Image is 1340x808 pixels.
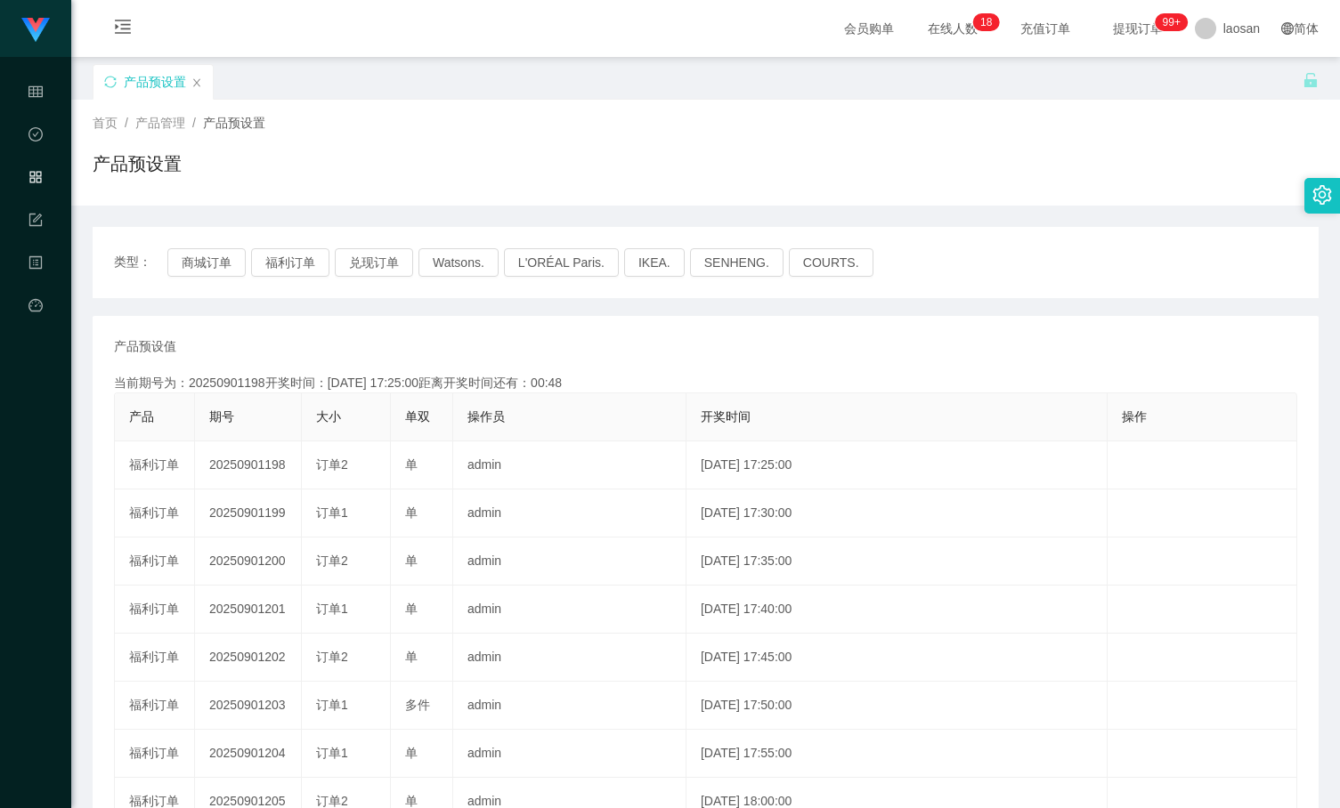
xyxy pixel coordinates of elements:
[251,248,329,277] button: 福利订单
[504,248,619,277] button: L'ORÉAL Paris.
[789,248,873,277] button: COURTS.
[1122,409,1147,424] span: 操作
[21,18,50,43] img: logo.9652507e.png
[167,248,246,277] button: 商城订单
[115,441,195,489] td: 福利订单
[115,730,195,778] td: 福利订单
[980,13,987,31] p: 1
[686,489,1108,537] td: [DATE] 17:30:00
[316,553,348,568] span: 订单2
[1281,22,1294,35] i: 图标: global
[195,682,302,730] td: 20250901203
[28,128,43,287] span: 数据中心
[192,116,196,130] span: /
[701,409,751,424] span: 开奖时间
[195,634,302,682] td: 20250901202
[1312,185,1332,205] i: 图标: setting
[467,409,505,424] span: 操作员
[686,682,1108,730] td: [DATE] 17:50:00
[453,634,686,682] td: admin
[686,537,1108,586] td: [DATE] 17:35:00
[28,247,43,283] i: 图标: profile
[686,634,1108,682] td: [DATE] 17:45:00
[405,602,418,616] span: 单
[690,248,784,277] button: SENHENG.
[686,730,1108,778] td: [DATE] 17:55:00
[135,116,185,130] span: 产品管理
[316,505,348,520] span: 订单1
[195,441,302,489] td: 20250901198
[115,537,195,586] td: 福利订单
[624,248,685,277] button: IKEA.
[316,698,348,712] span: 订单1
[453,682,686,730] td: admin
[453,489,686,537] td: admin
[1303,72,1319,88] i: 图标: unlock
[316,794,348,808] span: 订单2
[115,634,195,682] td: 福利订单
[1011,22,1079,35] span: 充值订单
[28,288,43,468] a: 图标: dashboard平台首页
[104,76,117,88] i: 图标: sync
[93,116,118,130] span: 首页
[115,682,195,730] td: 福利订单
[28,162,43,198] i: 图标: appstore-o
[453,537,686,586] td: admin
[316,650,348,664] span: 订单2
[405,457,418,472] span: 单
[453,586,686,634] td: admin
[28,256,43,415] span: 内容中心
[195,586,302,634] td: 20250901201
[316,409,341,424] span: 大小
[335,248,413,277] button: 兑现订单
[28,85,43,244] span: 会员管理
[405,698,430,712] span: 多件
[93,1,153,58] i: 图标: menu-unfold
[405,505,418,520] span: 单
[453,441,686,489] td: admin
[1104,22,1172,35] span: 提现订单
[195,730,302,778] td: 20250901204
[203,116,265,130] span: 产品预设置
[125,116,128,130] span: /
[919,22,987,35] span: 在线人数
[405,553,418,568] span: 单
[28,214,43,372] span: 系统配置
[114,248,167,277] span: 类型：
[28,119,43,155] i: 图标: check-circle-o
[316,457,348,472] span: 订单2
[973,13,999,31] sup: 18
[129,409,154,424] span: 产品
[987,13,993,31] p: 8
[418,248,499,277] button: Watsons.
[405,746,418,760] span: 单
[195,537,302,586] td: 20250901200
[114,374,1297,392] div: 当前期号为：20250901198开奖时间：[DATE] 17:25:00距离开奖时间还有：00:48
[686,586,1108,634] td: [DATE] 17:40:00
[405,650,418,664] span: 单
[686,441,1108,489] td: [DATE] 17:25:00
[28,77,43,112] i: 图标: table
[195,489,302,537] td: 20250901199
[1156,13,1188,31] sup: 1049
[124,65,186,99] div: 产品预设置
[28,171,43,329] span: 产品管理
[405,409,430,424] span: 单双
[115,489,195,537] td: 福利订单
[191,77,202,88] i: 图标: close
[93,150,182,177] h1: 产品预设置
[316,602,348,616] span: 订单1
[316,746,348,760] span: 订单1
[115,586,195,634] td: 福利订单
[405,794,418,808] span: 单
[453,730,686,778] td: admin
[209,409,234,424] span: 期号
[114,337,176,356] span: 产品预设值
[28,205,43,240] i: 图标: form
